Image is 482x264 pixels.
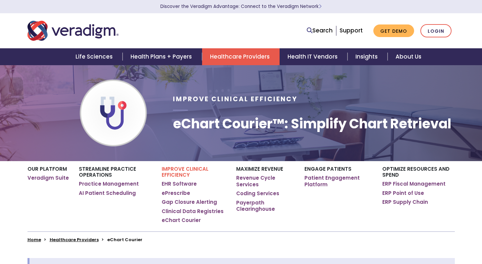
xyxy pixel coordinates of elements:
h1: eChart Courier™: Simplify Chart Retrieval [173,116,451,132]
a: AI Patient Scheduling [79,190,136,197]
a: About Us [388,48,429,65]
a: Get Demo [373,24,414,37]
a: Home [27,237,41,243]
a: Support [340,26,363,34]
a: Coding Services [236,190,279,197]
a: Health Plans + Payers [123,48,202,65]
a: Life Sciences [68,48,123,65]
a: Insights [348,48,388,65]
a: Healthcare Providers [202,48,280,65]
a: ERP Fiscal Management [382,181,446,187]
a: Payerpath Clearinghouse [236,199,294,212]
a: Revenue Cycle Services [236,175,294,188]
a: eChart Courier [162,217,201,224]
a: Clinical Data Registries [162,208,224,215]
img: Veradigm logo [27,20,119,42]
a: Gap Closure Alerting [162,199,217,205]
a: ERP Supply Chain [382,199,428,205]
a: Discover the Veradigm Advantage: Connect to the Veradigm NetworkLearn More [160,3,322,10]
a: Health IT Vendors [280,48,348,65]
span: Learn More [319,3,322,10]
a: Practice Management [79,181,139,187]
span: Improve Clinical Efficiency [173,95,297,104]
a: Search [307,26,333,35]
a: Healthcare Providers [50,237,99,243]
a: ePrescribe [162,190,190,197]
a: EHR Software [162,181,197,187]
a: Patient Engagement Platform [304,175,372,188]
a: ERP Point of Use [382,190,424,197]
a: Veradigm Suite [27,175,69,181]
a: Login [420,24,452,38]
